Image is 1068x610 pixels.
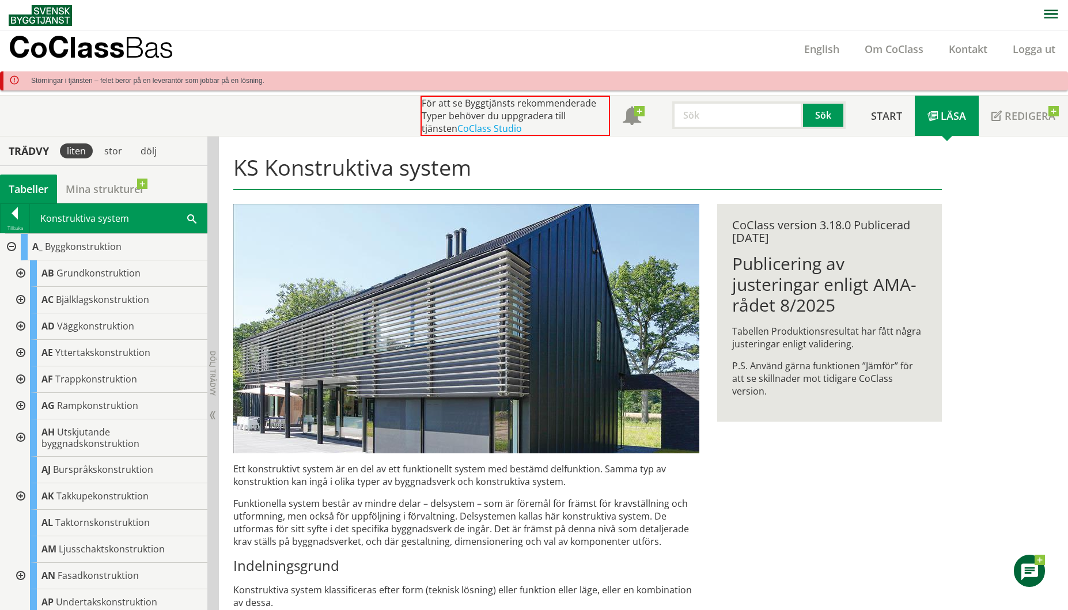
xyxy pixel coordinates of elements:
div: Gå till informationssidan för CoClass Studio [9,260,207,287]
h3: Indelningsgrund [233,557,699,574]
p: Tabellen Produktionsresultat har fått några justeringar enligt validering. [732,325,926,350]
span: Burspråkskonstruktion [53,463,153,476]
h1: Publicering av justeringar enligt AMA-rådet 8/2025 [732,253,926,316]
span: Redigera [1005,109,1055,123]
span: AH [41,426,55,438]
div: Gå till informationssidan för CoClass Studio [9,287,207,313]
span: Takkupekonstruktion [56,490,149,502]
span: Bjälklagskonstruktion [56,293,149,306]
a: Kontakt [936,42,1000,56]
span: AB [41,267,54,279]
span: Trappkonstruktion [55,373,137,385]
span: AG [41,399,55,412]
span: Läsa [941,109,966,123]
span: Bas [124,30,173,64]
div: Gå till informationssidan för CoClass Studio [9,313,207,340]
a: Mina strukturer [57,175,153,203]
p: Funktionella system består av mindre delar – delsystem – som är föremål för främst för krav­ställ... [233,497,699,548]
a: Om CoClass [852,42,936,56]
div: Gå till informationssidan för CoClass Studio [9,366,207,393]
span: A_ [32,240,43,253]
div: stor [97,143,129,158]
span: Undertakskonstruktion [56,596,157,608]
h1: KS Konstruktiva system [233,154,941,190]
p: Ett konstruktivt system är en del av ett funktionellt system med bestämd delfunktion. Samma typ a... [233,463,699,488]
span: AJ [41,463,51,476]
span: Notifikationer [623,108,641,126]
span: AD [41,320,55,332]
a: CoClass Studio [457,122,522,135]
span: AN [41,569,55,582]
span: Fasadkonstruktion [58,569,139,582]
p: Konstruktiva system klassificeras efter form (teknisk lösning) eller funktion eller läge, eller e... [233,584,699,609]
p: P.S. Använd gärna funktionen ”Jämför” för att se skillnader mot tidigare CoClass version. [732,359,926,397]
span: AL [41,516,53,529]
span: AP [41,596,54,608]
span: Sök i tabellen [187,212,196,224]
div: Gå till informationssidan för CoClass Studio [9,393,207,419]
span: AE [41,346,53,359]
a: English [791,42,852,56]
span: AF [41,373,53,385]
div: Tillbaka [1,223,29,233]
div: För att se Byggtjänsts rekommenderade Typer behöver du uppgradera till tjänsten [421,96,610,136]
div: Gå till informationssidan för CoClass Studio [9,563,207,589]
img: Svensk Byggtjänst [9,5,72,26]
span: Ljusschaktskonstruktion [59,543,165,555]
div: Gå till informationssidan för CoClass Studio [9,340,207,366]
span: Byggkonstruktion [45,240,122,253]
div: liten [60,143,93,158]
a: Logga ut [1000,42,1068,56]
a: Redigera [979,96,1068,136]
div: Gå till informationssidan för CoClass Studio [9,457,207,483]
div: CoClass version 3.18.0 Publicerad [DATE] [732,219,926,244]
div: Gå till informationssidan för CoClass Studio [9,483,207,510]
input: Sök [672,101,803,129]
div: Gå till informationssidan för CoClass Studio [9,510,207,536]
span: Yttertakskonstruktion [55,346,150,359]
span: Grundkonstruktion [56,267,141,279]
img: structural-solar-shading.jpg [233,204,699,453]
span: Utskjutande byggnadskonstruktion [41,426,139,450]
a: CoClassBas [9,31,198,67]
div: Konstruktiva system [30,204,207,233]
div: Gå till informationssidan för CoClass Studio [9,536,207,563]
span: AC [41,293,54,306]
span: AM [41,543,56,555]
div: Trädvy [2,145,55,157]
a: Läsa [915,96,979,136]
div: dölj [134,143,164,158]
div: Gå till informationssidan för CoClass Studio [9,419,207,457]
span: Taktornskonstruktion [55,516,150,529]
span: Väggkonstruktion [57,320,134,332]
span: Dölj trädvy [208,351,218,396]
span: Rampkonstruktion [57,399,138,412]
span: AK [41,490,54,502]
button: Sök [803,101,846,129]
a: Start [858,96,915,136]
p: CoClass [9,40,173,54]
span: Start [871,109,902,123]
